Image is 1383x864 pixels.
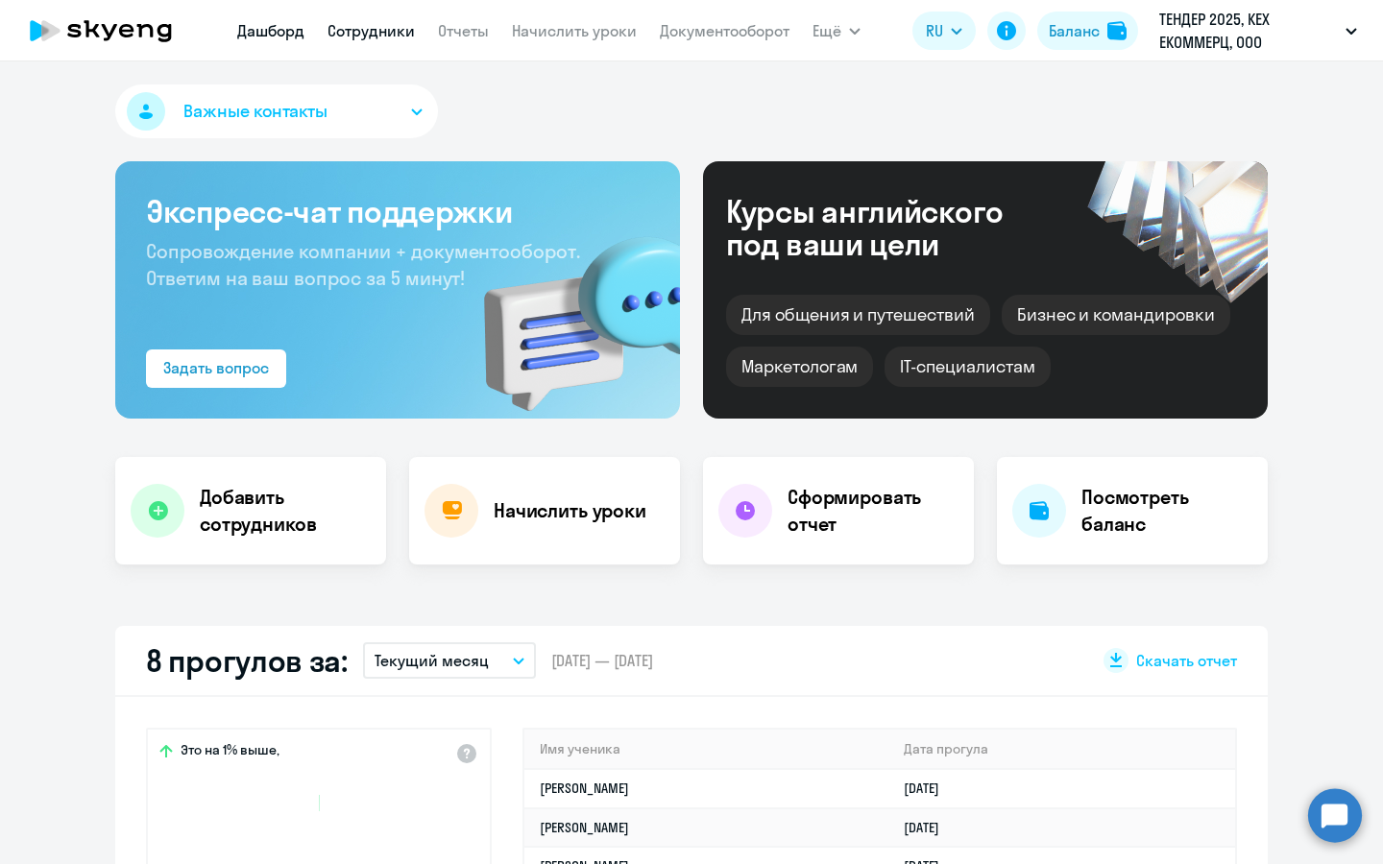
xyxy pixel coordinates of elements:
[788,484,958,538] h4: Сформировать отчет
[438,21,489,40] a: Отчеты
[726,295,990,335] div: Для общения и путешествий
[726,347,873,387] div: Маркетологам
[1081,484,1252,538] h4: Посмотреть баланс
[1002,295,1230,335] div: Бизнес и командировки
[183,99,328,124] span: Важные контакты
[181,741,279,764] span: Это на 1% выше,
[660,21,789,40] a: Документооборот
[146,239,580,290] span: Сопровождение компании + документооборот. Ответим на ваш вопрос за 5 минут!
[146,641,348,680] h2: 8 прогулов за:
[200,484,371,538] h4: Добавить сотрудников
[1150,8,1367,54] button: ТЕНДЕР 2025, КЕХ ЕКОММЕРЦ, ООО
[551,650,653,671] span: [DATE] — [DATE]
[813,19,841,42] span: Ещё
[885,347,1050,387] div: IT-специалистам
[163,356,269,379] div: Задать вопрос
[1107,21,1127,40] img: balance
[904,780,955,797] a: [DATE]
[904,819,955,836] a: [DATE]
[540,780,629,797] a: [PERSON_NAME]
[540,819,629,836] a: [PERSON_NAME]
[1037,12,1138,50] button: Балансbalance
[115,84,438,138] button: Важные контакты
[494,497,646,524] h4: Начислить уроки
[146,192,649,230] h3: Экспресс-чат поддержки
[926,19,943,42] span: RU
[328,21,415,40] a: Сотрудники
[524,730,888,769] th: Имя ученика
[813,12,861,50] button: Ещё
[456,203,680,419] img: bg-img
[1049,19,1100,42] div: Баланс
[237,21,304,40] a: Дашборд
[363,642,536,679] button: Текущий месяц
[912,12,976,50] button: RU
[888,730,1235,769] th: Дата прогула
[1159,8,1338,54] p: ТЕНДЕР 2025, КЕХ ЕКОММЕРЦ, ООО
[726,195,1055,260] div: Курсы английского под ваши цели
[1136,650,1237,671] span: Скачать отчет
[146,349,286,388] button: Задать вопрос
[512,21,637,40] a: Начислить уроки
[375,649,489,672] p: Текущий месяц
